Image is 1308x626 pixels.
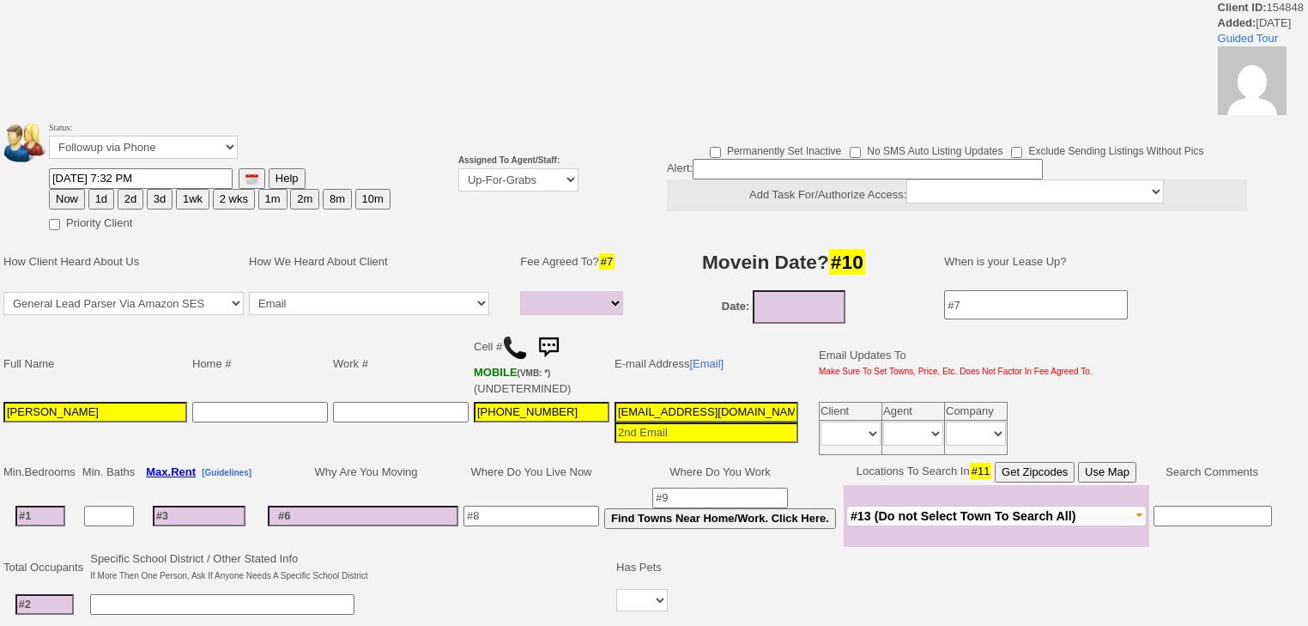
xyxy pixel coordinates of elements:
input: #6 [268,506,458,526]
td: When is your Lease Up? [927,236,1275,288]
td: Full Name [1,328,190,399]
button: 1m [258,189,288,210]
b: [Guidelines] [202,468,251,477]
input: 1st Email - Question #0 [615,402,798,422]
label: No SMS Auto Listing Updates [850,139,1002,159]
font: (VMB: *) [518,368,551,378]
a: [Guidelines] [202,465,251,478]
td: How We Heard About Client [246,236,509,288]
font: Status: [49,123,238,155]
input: #1 [15,506,65,526]
td: Work # [330,328,471,399]
b: Verizon Wireless [474,366,550,379]
b: Date: [722,300,750,313]
td: Where Do You Work [602,459,839,485]
img: people.png [4,124,56,162]
b: Client ID: [1218,1,1267,14]
input: No SMS Auto Listing Updates [850,147,861,158]
span: Rent [171,465,196,478]
td: Cell # (UNDETERMINED) [471,328,612,399]
button: Now [49,189,85,210]
input: Exclude Sending Listings Without Pics [1011,147,1022,158]
span: #10 [829,249,865,275]
button: #13 (Do not Select Town To Search All) [846,506,1147,526]
input: Permanently Set Inactive [710,147,721,158]
span: #13 (Do not Select Town To Search All) [851,509,1076,523]
td: Fee Agreed To? [518,236,631,288]
input: 2nd Email [615,422,798,443]
td: Total Occupants [1,549,88,586]
div: Alert: [667,159,1247,211]
img: [calendar icon] [245,173,258,185]
b: Added: [1218,16,1257,29]
button: Get Zipcodes [995,462,1075,483]
a: Guided Tour [1218,32,1279,45]
h3: Movein Date? [643,246,925,277]
td: E-mail Address [612,328,801,399]
td: Has Pets [614,549,670,586]
input: #8 [463,506,599,526]
td: Email Updates To [806,328,1095,399]
td: Agent [882,403,945,421]
img: sms.png [531,331,566,365]
button: 1wk [176,189,209,210]
td: Min. [1,459,80,485]
span: #7 [599,253,615,270]
button: 3d [147,189,173,210]
button: Use Map [1078,462,1136,483]
nobr: Locations To Search In [857,465,1136,477]
td: Home # [190,328,330,399]
img: call.png [502,335,528,361]
input: #2 [15,594,74,615]
font: Make Sure To Set Towns, Price, Etc. Does Not Factor In Fee Agreed To. [819,367,1093,376]
td: Search Comments [1149,459,1275,485]
font: If More Then One Person, Ask If Anyone Needs A Specific School District [90,571,367,580]
td: Min. Baths [80,459,137,485]
td: Specific School District / Other Stated Info [88,549,370,586]
button: Find Towns Near Home/Work. Click Here. [604,508,836,529]
button: 2d [118,189,143,210]
td: How Client Heard About Us [1,236,246,288]
button: 2 wks [213,189,255,210]
td: Client [820,403,882,421]
button: 8m [323,189,352,210]
span: Bedrooms [25,465,76,478]
button: 1d [88,189,114,210]
input: #9 [652,488,788,508]
b: Assigned To Agent/Staff: [458,155,560,165]
input: Priority Client [49,219,60,230]
span: #11 [970,463,992,479]
a: [Email] [689,357,724,370]
button: Help [269,168,306,189]
label: Priority Client [49,211,132,231]
td: Where Do You Live Now [461,459,602,485]
button: 2m [290,189,319,210]
td: Company [945,403,1008,421]
center: Add Task For/Authorize Access: [667,179,1247,211]
button: 10m [355,189,391,210]
label: Permanently Set Inactive [710,139,841,159]
input: #7 [944,290,1128,319]
label: Exclude Sending Listings Without Pics [1011,139,1203,159]
font: MOBILE [474,366,518,379]
img: 6c208a4ab8faff3a14fc359512ffaf14 [1218,46,1287,115]
b: Max. [146,465,196,478]
input: #3 [153,506,245,526]
td: Why Are You Moving [265,459,461,485]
